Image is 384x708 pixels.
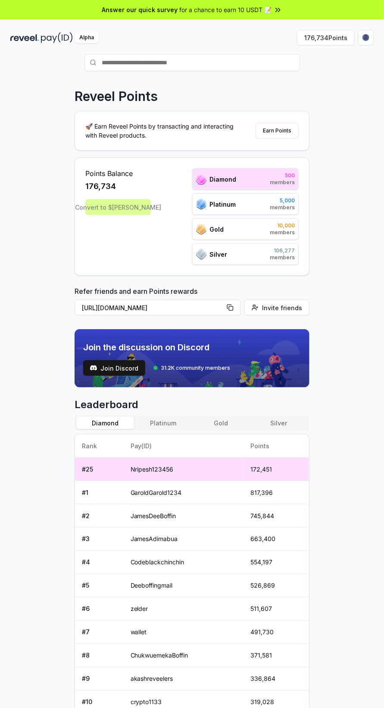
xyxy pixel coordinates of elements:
[102,5,178,14] span: Answer our quick survey
[90,365,97,371] img: test
[270,204,295,211] span: members
[244,574,309,598] td: 526,869
[76,417,134,429] button: Diamond
[83,341,230,353] span: Join the discussion on Discord
[270,254,295,261] span: members
[83,360,145,376] button: Join Discord
[244,434,309,458] th: Points
[85,122,240,140] p: 🚀 Earn Reveel Points by transacting and interacting with Reveel products.
[196,198,206,210] img: ranks_icon
[244,667,309,691] td: 336,864
[124,667,244,691] td: akashreveelers
[244,300,309,315] button: Invite friends
[297,30,355,45] button: 176,734Points
[270,229,295,236] span: members
[85,168,151,179] span: Points Balance
[244,481,309,504] td: 817,396
[75,667,124,691] td: # 9
[244,621,309,644] td: 491,730
[124,574,244,598] td: Deeboffingmail
[100,364,138,373] span: Join Discord
[250,417,308,429] button: Silver
[196,224,206,235] img: ranks_icon
[124,458,244,481] td: Nripesh123456
[124,621,244,644] td: wallet
[180,5,272,14] span: for a chance to earn 10 USDT 📝
[75,504,124,528] td: # 2
[124,644,244,667] td: ChukwuemekaBoffin
[210,225,224,234] span: Gold
[124,598,244,621] td: zelder
[270,172,295,179] span: 500
[256,123,299,138] button: Earn Points
[244,644,309,667] td: 371,581
[196,249,206,260] img: ranks_icon
[192,417,250,429] button: Gold
[75,398,309,412] span: Leaderboard
[244,551,309,574] td: 554,197
[124,551,244,574] td: Codeblackchinchin
[210,175,237,184] span: Diamond
[75,434,124,458] th: Rank
[75,300,241,315] button: [URL][DOMAIN_NAME]
[270,179,295,186] span: members
[75,598,124,621] td: # 6
[75,644,124,667] td: # 8
[124,504,244,528] td: JamesDeeBoffin
[210,250,228,259] span: Silver
[262,303,302,312] span: Invite friends
[75,528,124,551] td: # 3
[244,528,309,551] td: 663,400
[210,200,236,209] span: Platinum
[10,32,39,43] img: reveel_dark
[244,598,309,621] td: 511,607
[124,528,244,551] td: JamesAdimabua
[85,180,116,192] span: 176,734
[124,434,244,458] th: Pay(ID)
[83,360,145,376] a: testJoin Discord
[75,481,124,504] td: # 1
[134,417,192,429] button: Platinum
[270,197,295,204] span: 5,000
[75,551,124,574] td: # 4
[75,574,124,598] td: # 5
[244,458,309,481] td: 172,451
[196,174,206,185] img: ranks_icon
[270,222,295,229] span: 10,000
[75,621,124,644] td: # 7
[75,88,158,104] p: Reveel Points
[124,481,244,504] td: GaroldGarold1234
[161,365,230,371] span: 31.2K community members
[270,247,295,254] span: 106,277
[244,504,309,528] td: 745,844
[75,329,309,387] img: discord_banner
[75,458,124,481] td: # 25
[75,286,309,319] div: Refer friends and earn Points rewards
[41,32,73,43] img: pay_id
[75,32,99,43] div: Alpha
